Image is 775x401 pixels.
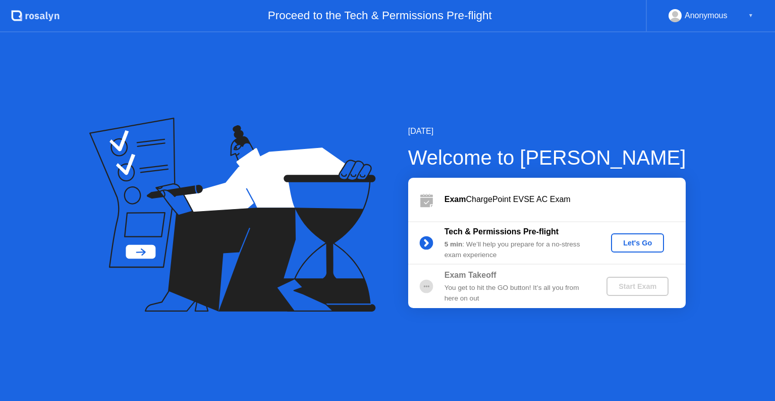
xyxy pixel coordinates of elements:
div: You get to hit the GO button! It’s all you from here on out [445,283,590,304]
div: ChargePoint EVSE AC Exam [445,193,686,206]
div: ▼ [748,9,753,22]
b: 5 min [445,240,463,248]
div: Start Exam [611,282,665,290]
div: Let's Go [615,239,660,247]
b: Exam [445,195,466,204]
b: Exam Takeoff [445,271,496,279]
div: Anonymous [685,9,728,22]
div: [DATE] [408,125,686,137]
b: Tech & Permissions Pre-flight [445,227,559,236]
div: : We’ll help you prepare for a no-stress exam experience [445,239,590,260]
button: Let's Go [611,233,664,253]
div: Welcome to [PERSON_NAME] [408,142,686,173]
button: Start Exam [606,277,669,296]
